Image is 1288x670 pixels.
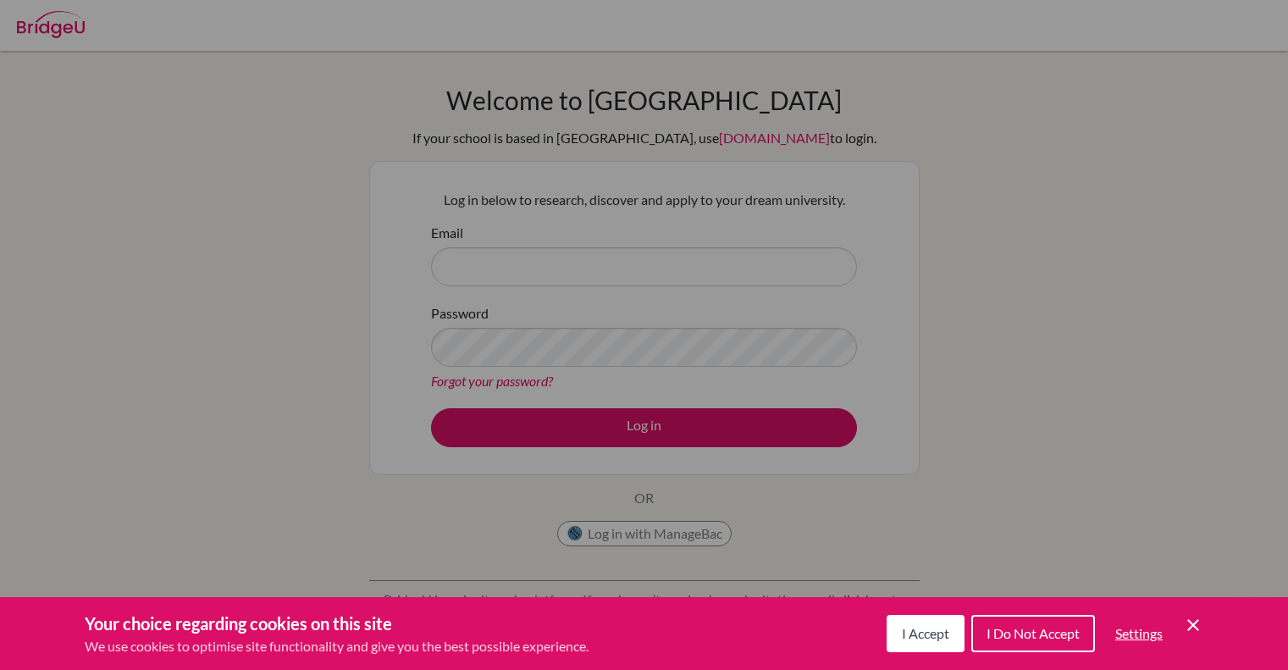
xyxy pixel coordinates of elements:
button: Save and close [1183,615,1203,635]
p: We use cookies to optimise site functionality and give you the best possible experience. [85,636,589,656]
h3: Your choice regarding cookies on this site [85,611,589,636]
span: Settings [1115,625,1163,641]
button: I Accept [887,615,965,652]
button: Settings [1102,617,1176,651]
button: I Do Not Accept [971,615,1095,652]
span: I Do Not Accept [987,625,1080,641]
span: I Accept [902,625,949,641]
